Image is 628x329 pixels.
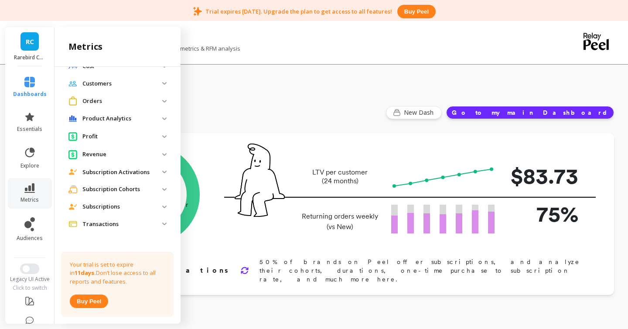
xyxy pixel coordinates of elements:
[70,260,165,286] p: Your trial is set to expire in Don’t lose access to all reports and features.
[17,235,43,242] span: audiences
[20,264,39,274] button: Switch to New UI
[162,188,167,191] img: down caret icon
[14,54,46,61] p: Rarebird Coffee
[17,126,42,133] span: essentials
[162,117,167,120] img: down caret icon
[162,153,167,156] img: down caret icon
[386,106,442,119] button: New Dash
[82,114,162,123] p: Product Analytics
[4,284,55,291] div: Click to switch
[68,185,77,194] img: navigation item icon
[68,221,77,227] img: navigation item icon
[162,82,167,85] img: down caret icon
[75,269,96,277] strong: 11 days.
[446,106,614,119] button: Go to my main Dashboard
[82,97,162,106] p: Orders
[68,132,77,141] img: navigation item icon
[299,211,381,232] p: Returning orders weekly (vs New)
[20,162,39,169] span: explore
[68,169,77,175] img: navigation item icon
[82,79,162,88] p: Customers
[4,276,55,283] div: Legacy UI Active
[397,5,436,18] button: Buy peel
[82,185,162,194] p: Subscription Cohorts
[162,223,167,225] img: down caret icon
[404,108,436,117] span: New Dash
[259,257,586,284] p: 50% of brands on Peel offer subscriptions, and analyze their cohorts, durations, one-time purchas...
[20,196,39,203] span: metrics
[82,168,162,177] p: Subscription Activations
[205,7,392,15] p: Trial expires [DATE]. Upgrade the plan to get access to all features!
[162,100,167,103] img: down caret icon
[70,295,108,308] button: Buy peel
[299,168,381,185] p: LTV per customer (24 months)
[509,198,578,230] p: 75%
[162,135,167,138] img: down caret icon
[509,160,578,192] p: $83.73
[82,220,162,229] p: Transactions
[68,204,77,210] img: navigation item icon
[82,150,162,159] p: Revenue
[68,96,77,106] img: navigation item icon
[26,37,34,47] span: RC
[68,115,77,122] img: navigation item icon
[82,132,162,141] p: Profit
[82,202,162,211] p: Subscriptions
[68,150,77,159] img: navigation item icon
[68,41,102,53] h2: metrics
[162,206,167,208] img: down caret icon
[162,171,167,173] img: down caret icon
[13,91,47,98] span: dashboards
[68,81,77,86] img: navigation item icon
[235,144,285,217] img: pal seatted on line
